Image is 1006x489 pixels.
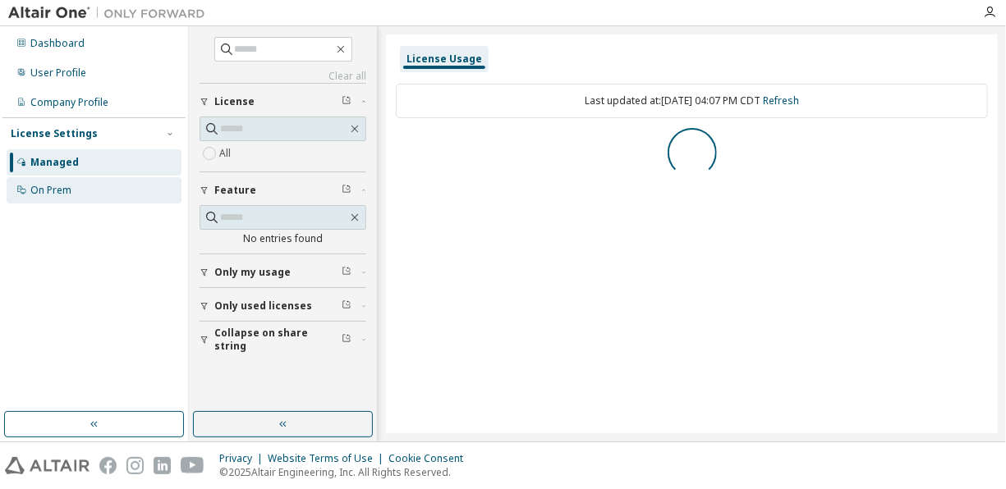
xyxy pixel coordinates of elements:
[126,457,144,474] img: instagram.svg
[214,266,291,279] span: Only my usage
[154,457,171,474] img: linkedin.svg
[5,457,90,474] img: altair_logo.svg
[342,95,351,108] span: Clear filter
[30,37,85,50] div: Dashboard
[30,66,86,80] div: User Profile
[268,452,388,465] div: Website Terms of Use
[342,184,351,197] span: Clear filter
[181,457,204,474] img: youtube.svg
[219,144,234,163] label: All
[200,288,366,324] button: Only used licenses
[214,95,255,108] span: License
[200,232,366,245] div: No entries found
[219,465,473,479] p: © 2025 Altair Engineering, Inc. All Rights Reserved.
[214,327,342,353] span: Collapse on share string
[407,53,482,66] div: License Usage
[30,156,79,169] div: Managed
[11,127,98,140] div: License Settings
[342,299,351,313] span: Clear filter
[214,184,256,197] span: Feature
[30,184,71,197] div: On Prem
[763,94,799,107] a: Refresh
[219,452,268,465] div: Privacy
[200,84,366,120] button: License
[342,333,351,346] span: Clear filter
[342,266,351,279] span: Clear filter
[8,5,214,21] img: Altair One
[214,299,312,313] span: Only used licenses
[30,96,108,109] div: Company Profile
[200,254,366,290] button: Only my usage
[396,84,988,118] div: Last updated at: [DATE] 04:07 PM CDT
[200,70,366,83] a: Clear all
[200,172,366,208] button: Feature
[99,457,117,474] img: facebook.svg
[388,452,473,465] div: Cookie Consent
[200,322,366,358] button: Collapse on share string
